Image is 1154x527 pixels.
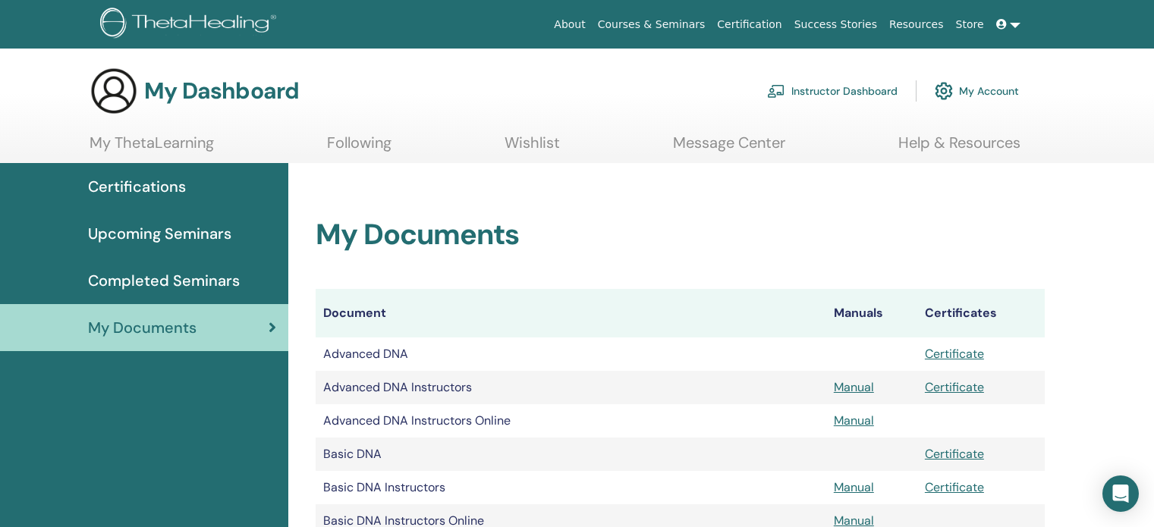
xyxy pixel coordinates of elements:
td: Advanced DNA Instructors [316,371,826,404]
a: Certification [711,11,788,39]
a: Manual [834,479,874,495]
h3: My Dashboard [144,77,299,105]
a: Message Center [673,133,785,163]
div: Open Intercom Messenger [1102,475,1139,512]
a: About [548,11,591,39]
a: Certificate [925,479,984,495]
a: Resources [883,11,950,39]
span: My Documents [88,316,197,339]
a: Wishlist [505,133,560,163]
a: Help & Resources [898,133,1020,163]
h2: My Documents [316,218,1045,253]
span: Completed Seminars [88,269,240,292]
a: Success Stories [788,11,883,39]
td: Advanced DNA [316,337,826,371]
img: generic-user-icon.jpg [90,67,138,115]
th: Certificates [917,289,1045,337]
a: Certificate [925,379,984,395]
a: My ThetaLearning [90,133,214,163]
a: Certificate [925,346,984,362]
a: Manual [834,379,874,395]
a: Following [327,133,391,163]
td: Advanced DNA Instructors Online [316,404,826,438]
a: Instructor Dashboard [767,74,898,108]
a: Manual [834,413,874,428]
span: Upcoming Seminars [88,222,231,245]
a: My Account [935,74,1019,108]
img: chalkboard-teacher.svg [767,84,785,98]
a: Certificate [925,446,984,462]
td: Basic DNA Instructors [316,471,826,504]
a: Store [950,11,990,39]
span: Certifications [88,175,186,198]
a: Courses & Seminars [592,11,712,39]
th: Manuals [826,289,917,337]
img: logo.png [100,8,281,42]
img: cog.svg [935,78,953,104]
th: Document [316,289,826,337]
td: Basic DNA [316,438,826,471]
